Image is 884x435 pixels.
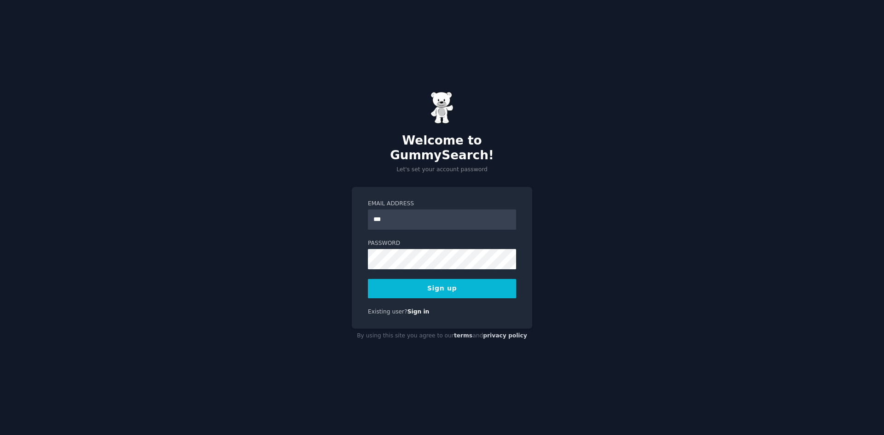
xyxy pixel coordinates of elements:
a: privacy policy [483,332,527,339]
span: Existing user? [368,308,407,315]
img: Gummy Bear [430,92,454,124]
h2: Welcome to GummySearch! [352,133,532,162]
button: Sign up [368,279,516,298]
label: Password [368,239,516,248]
div: By using this site you agree to our and [352,329,532,343]
label: Email Address [368,200,516,208]
a: terms [454,332,472,339]
p: Let's set your account password [352,166,532,174]
a: Sign in [407,308,430,315]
